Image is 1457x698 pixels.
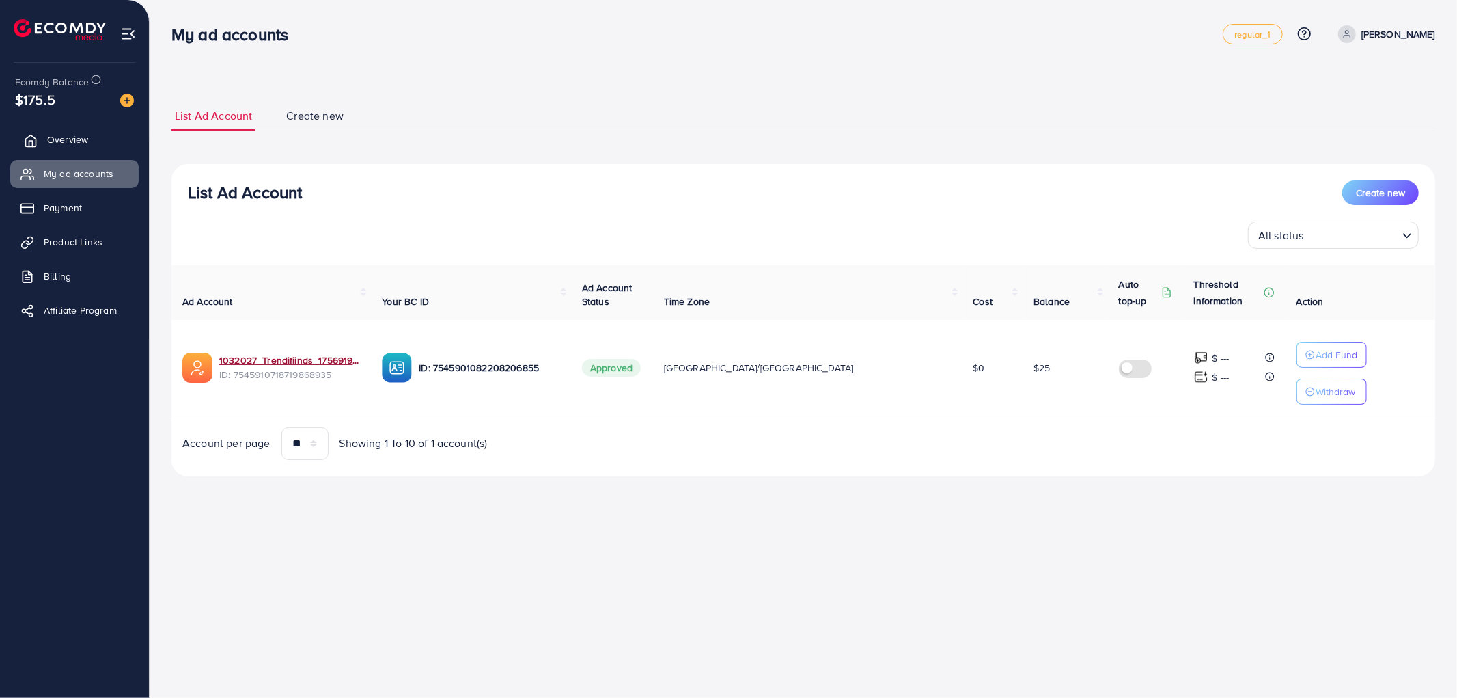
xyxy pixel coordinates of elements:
[1119,276,1158,309] p: Auto top-up
[15,90,55,109] span: $175.5
[1296,379,1367,405] button: Withdraw
[47,133,88,146] span: Overview
[15,75,89,89] span: Ecomdy Balance
[1234,30,1271,39] span: regular_1
[286,108,344,124] span: Create new
[44,304,117,317] span: Affiliate Program
[10,228,139,256] a: Product Links
[1255,226,1307,245] span: All status
[664,361,854,375] span: [GEOGRAPHIC_DATA]/[GEOGRAPHIC_DATA]
[1333,25,1435,43] a: [PERSON_NAME]
[219,353,360,367] a: 1032027_Trendifiinds_1756919487825
[339,435,488,451] span: Showing 1 To 10 of 1 account(s)
[1033,361,1050,375] span: $25
[1342,180,1419,205] button: Create new
[1194,351,1208,365] img: top-up amount
[1296,342,1367,368] button: Add Fund
[1248,222,1419,249] div: Search for option
[382,295,429,308] span: Your BC ID
[1033,295,1070,308] span: Balance
[1399,636,1447,688] iframe: Chat
[182,435,270,451] span: Account per page
[120,94,134,107] img: image
[582,359,641,377] span: Approved
[419,360,559,376] p: ID: 7545901082208206855
[44,167,113,180] span: My ad accounts
[182,353,212,383] img: ic-ads-acc.e4c84228.svg
[175,108,252,124] span: List Ad Account
[10,126,139,153] a: Overview
[219,353,360,381] div: <span class='underline'>1032027_Trendifiinds_1756919487825</span></br>7545910718719868935
[973,295,993,308] span: Cost
[1308,223,1397,245] input: Search for option
[382,353,412,383] img: ic-ba-acc.ded83a64.svg
[1223,24,1282,44] a: regular_1
[664,295,710,308] span: Time Zone
[44,235,102,249] span: Product Links
[1361,26,1435,42] p: [PERSON_NAME]
[219,368,360,381] span: ID: 7545910718719868935
[973,361,985,375] span: $0
[182,295,233,308] span: Ad Account
[582,281,633,308] span: Ad Account Status
[1212,350,1230,366] p: $ ---
[188,183,302,202] h3: List Ad Account
[120,26,136,42] img: menu
[1212,369,1230,386] p: $ ---
[14,19,106,40] img: logo
[1316,347,1358,363] p: Add Fund
[1194,276,1261,309] p: Threshold information
[10,160,139,187] a: My ad accounts
[1194,370,1208,384] img: top-up amount
[44,201,82,215] span: Payment
[44,269,71,283] span: Billing
[171,25,299,44] h3: My ad accounts
[10,194,139,222] a: Payment
[10,263,139,290] a: Billing
[1356,186,1405,200] span: Create new
[10,297,139,324] a: Affiliate Program
[1296,295,1324,308] span: Action
[1316,384,1356,400] p: Withdraw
